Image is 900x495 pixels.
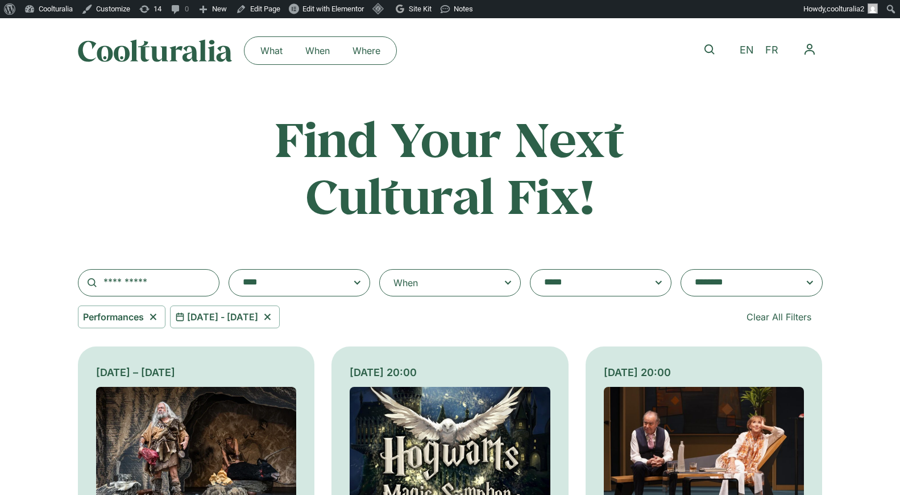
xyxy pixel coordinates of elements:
[249,42,294,60] a: What
[249,42,392,60] nav: Menu
[294,42,341,60] a: When
[227,110,674,224] h2: Find Your Next Cultural Fix!
[797,36,823,63] nav: Menu
[740,44,754,56] span: EN
[409,5,432,13] span: Site Kit
[760,42,784,59] a: FR
[604,365,804,380] div: [DATE] 20:00
[735,306,823,328] a: Clear All Filters
[302,5,364,13] span: Edit with Elementor
[765,44,778,56] span: FR
[827,5,864,13] span: coolturalia2
[96,365,297,380] div: [DATE] – [DATE]
[350,365,550,380] div: [DATE] 20:00
[243,275,334,291] textarea: Search
[746,310,811,324] span: Clear All Filters
[83,310,144,324] span: Performances
[393,276,418,290] div: When
[187,310,258,324] span: [DATE] - [DATE]
[734,42,760,59] a: EN
[544,275,635,291] textarea: Search
[341,42,392,60] a: Where
[797,36,823,63] button: Menu Toggle
[695,275,786,291] textarea: Search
